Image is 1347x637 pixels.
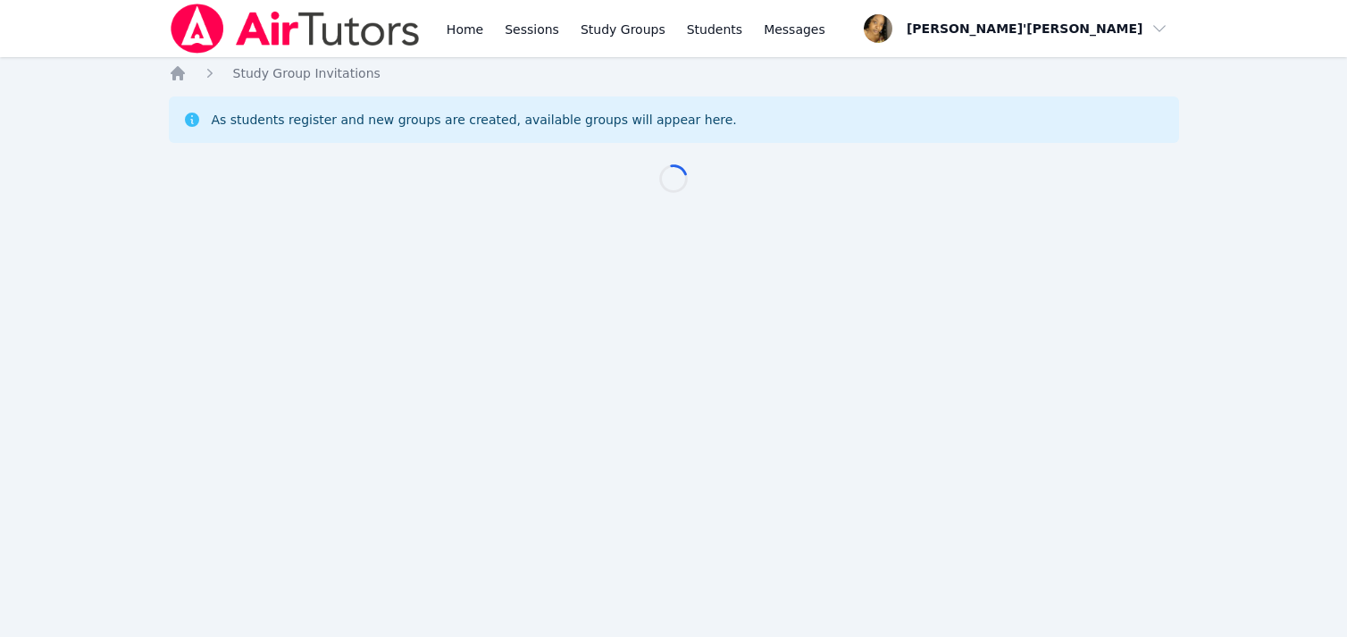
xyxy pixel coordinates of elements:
span: Messages [764,21,825,38]
span: Study Group Invitations [233,66,381,80]
div: As students register and new groups are created, available groups will appear here. [212,111,737,129]
nav: Breadcrumb [169,64,1179,82]
a: Study Group Invitations [233,64,381,82]
img: Air Tutors [169,4,422,54]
